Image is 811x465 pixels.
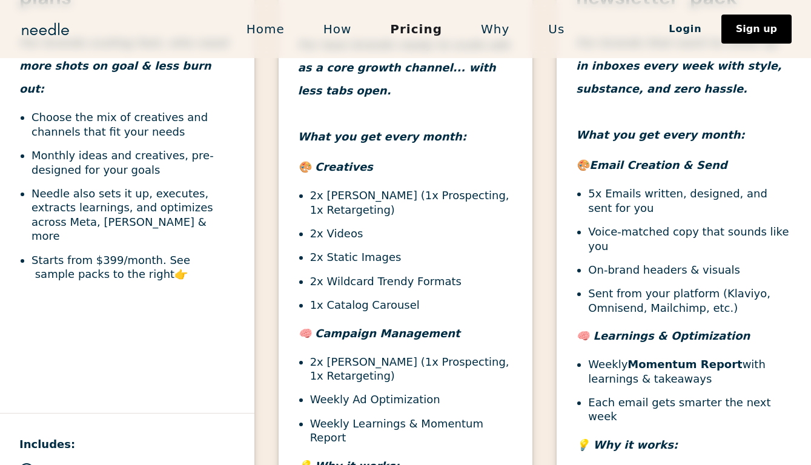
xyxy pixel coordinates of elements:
em: For lean brands ready to scale ads as a core growth channel... with less tabs open. What you get ... [298,38,511,143]
li: Sent from your platform (Klaviyo, Omnisend, Mailchimp, etc.) [588,286,792,315]
div: Sign up [736,24,777,34]
li: Weekly Ad Optimization [310,392,514,406]
li: Voice-matched copy that sounds like you [588,225,792,253]
em: 💡 Why it works: [576,438,678,451]
a: Pricing [371,16,462,42]
em: 🧠 Learnings & Optimization [576,329,750,342]
li: 5x Emails written, designed, and sent for you [588,186,792,215]
li: 2x [PERSON_NAME] (1x Prospecting, 1x Retargeting) [310,355,514,383]
strong: Momentum Report [627,358,742,371]
li: Starts from $399/month. See sample packs to the right [31,253,235,282]
em: 🎨 [576,159,589,171]
li: 2x Wildcard Trendy Formats [310,274,514,288]
a: Home [227,16,304,42]
li: Weekly with learnings & takeaways [588,357,792,386]
em: 🧠 Campaign Management [298,327,460,340]
li: Monthly ideas and creatives, pre-designed for your goals [31,148,235,177]
li: 2x [PERSON_NAME] (1x Prospecting, 1x Retargeting) [310,188,514,217]
strong: 👉 [174,268,188,280]
em: For brands scaling fast, who need more shots on goal & less burn out: [19,36,228,95]
a: Us [529,16,584,42]
h4: Includes: [19,433,235,456]
li: 2x Videos [310,226,514,240]
li: Weekly Learnings & Momentum Report [310,417,514,445]
li: Needle also sets it up, executes, extracts learnings, and optimizes across Meta, [PERSON_NAME] & ... [31,186,235,243]
em: Email Creation & Send [589,159,727,171]
a: How [304,16,371,42]
a: Sign up [721,15,792,44]
li: 1x Catalog Carousel [310,298,514,312]
a: Login [649,19,721,39]
em: 🎨 Creatives [298,160,373,173]
li: Each email gets smarter the next week [588,395,792,424]
em: For brands that want to show up in inboxes every week with style, substance, and zero hassle. Wha... [576,36,781,141]
a: Why [462,16,529,42]
li: 2x Static Images [310,250,514,264]
li: Choose the mix of creatives and channels that fit your needs [31,110,235,139]
li: On-brand headers & visuals [588,263,792,277]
